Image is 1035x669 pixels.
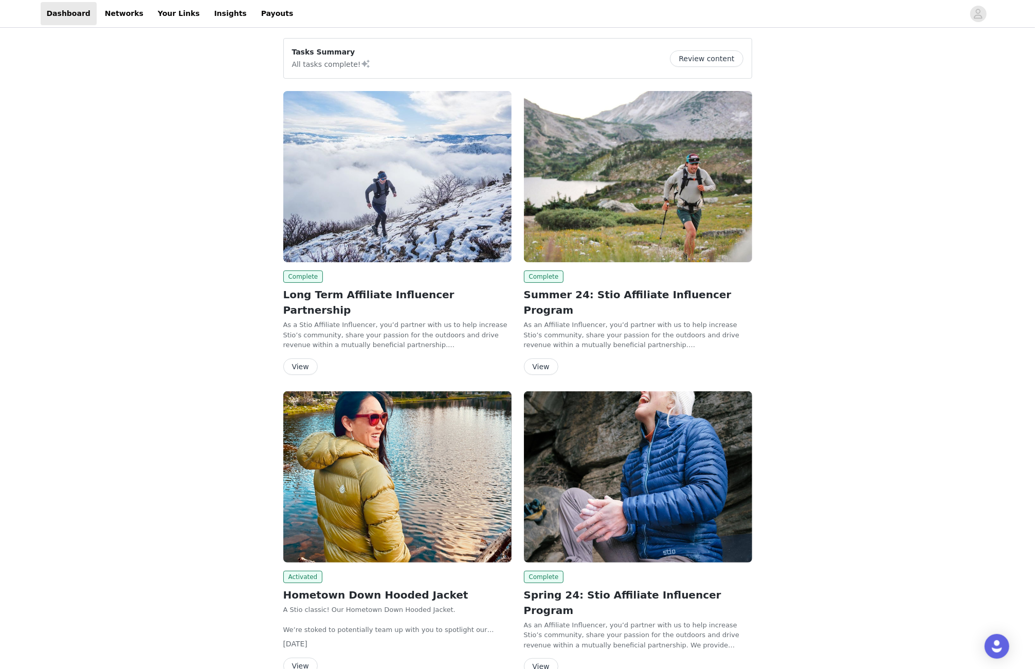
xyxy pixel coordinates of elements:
a: View [283,363,318,371]
p: As an Affiliate Influencer, you’d partner with us to help increase Stio’s community, share your p... [524,320,752,350]
span: Activated [283,571,323,583]
h2: Spring 24: Stio Affiliate Influencer Program [524,587,752,618]
img: Stio [283,91,512,262]
p: A Stio classic! Our Hometown Down Hooded Jacket. We’re stoked to potentially team up with you to ... [283,605,512,635]
a: Insights [208,2,252,25]
span: [DATE] [283,640,307,648]
button: View [524,358,558,375]
span: Complete [283,270,323,283]
a: Dashboard [41,2,97,25]
button: View [283,358,318,375]
a: Networks [99,2,150,25]
a: View [524,363,558,371]
a: Payouts [255,2,300,25]
img: Stio [524,91,752,262]
div: avatar [973,6,983,22]
p: Tasks Summary [292,47,371,58]
p: All tasks complete! [292,58,371,70]
h2: Hometown Down Hooded Jacket [283,587,512,603]
button: Review content [670,50,743,67]
h2: Summer 24: Stio Affiliate Influencer Program [524,287,752,318]
a: Your Links [152,2,206,25]
p: As an Affiliate Influencer, you’d partner with us to help increase Stio’s community, share your p... [524,620,752,650]
div: Open Intercom Messenger [985,634,1009,659]
span: Complete [524,571,564,583]
h2: Long Term Affiliate Influencer Partnership [283,287,512,318]
span: Complete [524,270,564,283]
img: Stio [283,391,512,563]
p: As a Stio Affiliate Influencer, you’d partner with us to help increase Stio’s community, share yo... [283,320,512,350]
img: Stio [524,391,752,563]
